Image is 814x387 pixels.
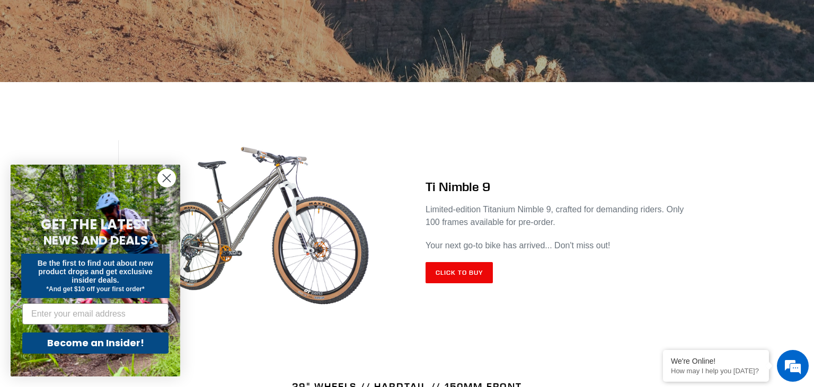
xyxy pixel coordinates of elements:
[46,285,144,293] span: *And get $10 off your first order*
[426,262,493,283] a: Click to Buy: TI NIMBLE 9
[426,239,696,252] p: Your next go-to bike has arrived... Don't miss out!
[22,332,169,354] button: Become an Insider!
[38,259,154,284] span: Be the first to find out about new product drops and get exclusive insider deals.
[671,367,761,375] p: How may I help you today?
[43,232,148,249] span: NEWS AND DEALS
[671,357,761,365] div: We're Online!
[41,215,150,234] span: GET THE LATEST
[426,179,696,194] h2: Ti Nimble 9
[157,169,176,187] button: Close dialog
[426,203,696,229] p: Limited-edition Titanium Nimble 9, crafted for demanding riders. Only 100 frames available for pr...
[22,303,169,325] input: Enter your email address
